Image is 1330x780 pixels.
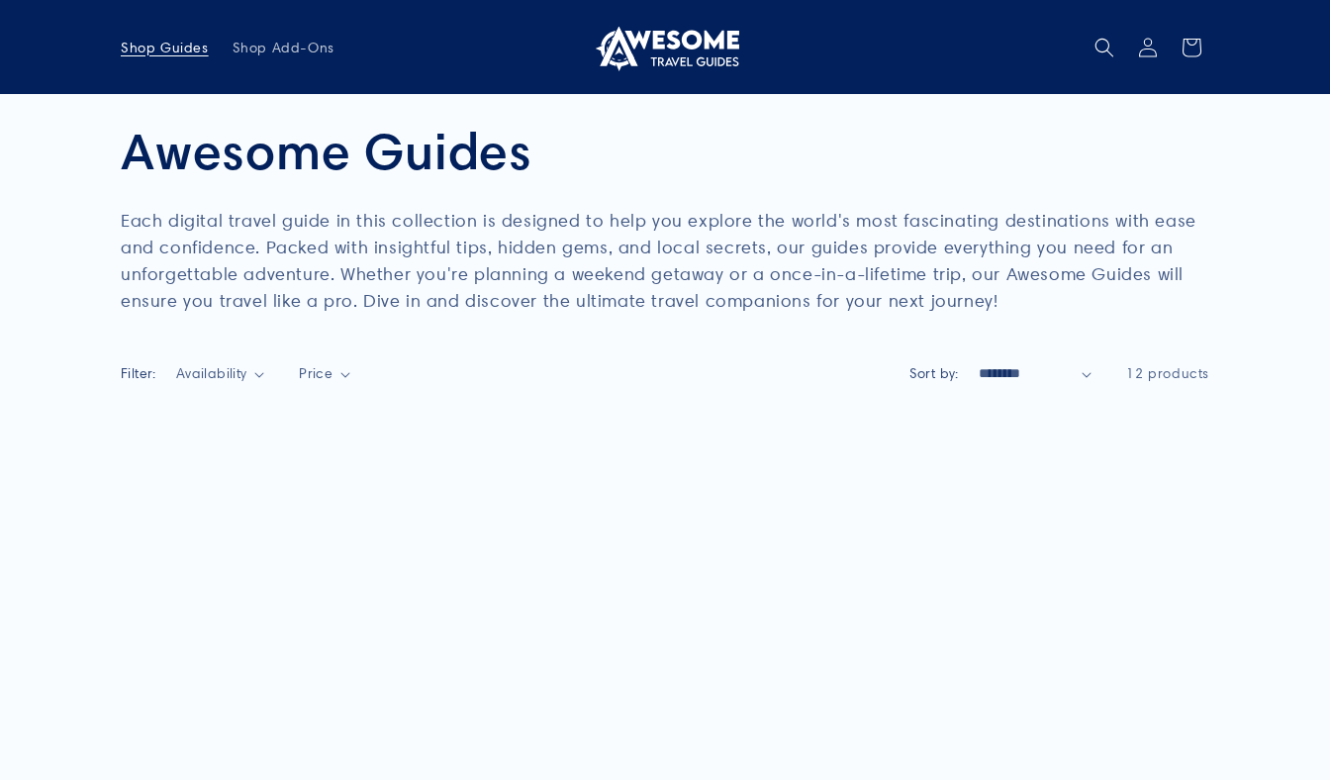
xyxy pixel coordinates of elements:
[299,363,350,384] summary: Price
[299,364,332,382] span: Price
[1083,26,1126,69] summary: Search
[121,39,209,56] span: Shop Guides
[176,364,247,382] span: Availability
[176,363,264,384] summary: Availability (0 selected)
[221,27,346,68] a: Shop Add-Ons
[121,119,1209,182] h1: Awesome Guides
[121,207,1209,314] p: Each digital travel guide in this collection is designed to help you explore the world's most fas...
[909,364,959,382] label: Sort by:
[109,27,221,68] a: Shop Guides
[233,39,334,56] span: Shop Add-Ons
[1126,364,1209,382] span: 12 products
[121,363,156,384] h2: Filter:
[584,16,747,78] a: Awesome Travel Guides
[591,24,739,71] img: Awesome Travel Guides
